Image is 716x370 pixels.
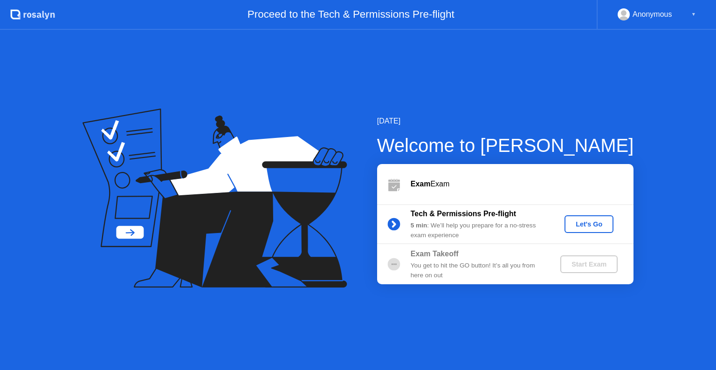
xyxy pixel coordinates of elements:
[565,215,613,233] button: Let's Go
[411,261,545,280] div: You get to hit the GO button! It’s all you from here on out
[411,210,516,218] b: Tech & Permissions Pre-flight
[411,222,427,229] b: 5 min
[411,180,431,188] b: Exam
[377,131,634,159] div: Welcome to [PERSON_NAME]
[377,116,634,127] div: [DATE]
[568,220,610,228] div: Let's Go
[564,260,614,268] div: Start Exam
[411,250,459,258] b: Exam Takeoff
[411,178,633,190] div: Exam
[560,255,618,273] button: Start Exam
[691,8,696,21] div: ▼
[411,221,545,240] div: : We’ll help you prepare for a no-stress exam experience
[633,8,672,21] div: Anonymous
